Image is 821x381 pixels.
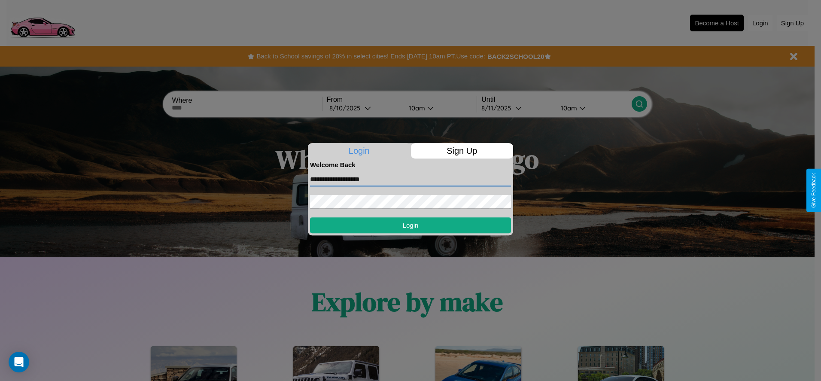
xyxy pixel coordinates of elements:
[811,173,817,208] div: Give Feedback
[411,143,514,158] p: Sign Up
[308,143,410,158] p: Login
[310,161,511,168] h4: Welcome Back
[310,217,511,233] button: Login
[9,352,29,372] div: Open Intercom Messenger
